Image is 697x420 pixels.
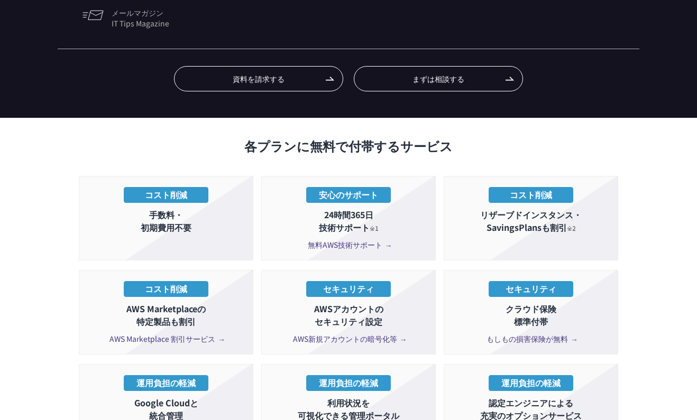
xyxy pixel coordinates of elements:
[85,208,247,234] p: 手数料・ 初期費用不要
[267,208,430,234] p: 24時間365日 技術サポート
[354,66,523,91] a: まずは相談する
[489,187,573,203] p: コスト削減
[293,333,405,344] span: AWS新規アカウントの暗号化等
[124,187,208,203] p: コスト削減
[124,281,208,297] p: コスト削減
[370,223,379,232] span: ※1
[267,239,430,250] a: 無料AWS技術サポート
[306,281,391,297] p: セキュリティ
[326,77,334,81] img: 矢印
[450,333,612,344] a: もしもの損害保険が無料
[85,302,247,328] p: AWS Marketplaceの 特定製品も割引
[267,333,430,344] a: AWS新規アカウントの暗号化等
[267,302,430,328] p: AWSアカウントの セキュリティ設定
[487,333,575,344] span: もしもの損害保険が無料
[174,66,343,91] a: 資料を請求する
[450,302,612,328] p: クラウド保険 標準付帯
[124,375,208,391] p: 運用負担の軽減
[306,187,391,203] p: 安心のサポート
[308,239,390,250] span: 無料AWS技術サポート
[112,5,202,31] span: メールマガジン IT Tips Magazine
[79,137,618,155] h3: 各プランに無料で付帯するサービス
[567,223,576,232] span: ※2
[489,375,573,391] p: 運用負担の軽減
[74,4,211,32] a: メールマガジンIT Tips Magazine
[306,375,391,391] p: 運用負担の軽減
[506,77,514,81] img: 矢印
[109,333,223,344] span: AWS Marketplace 割引サービス
[85,333,247,344] a: AWS Marketplace 割引サービス
[489,281,573,297] p: セキュリティ
[450,208,612,234] p: リザーブドインスタンス・ SavingsPlansも割引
